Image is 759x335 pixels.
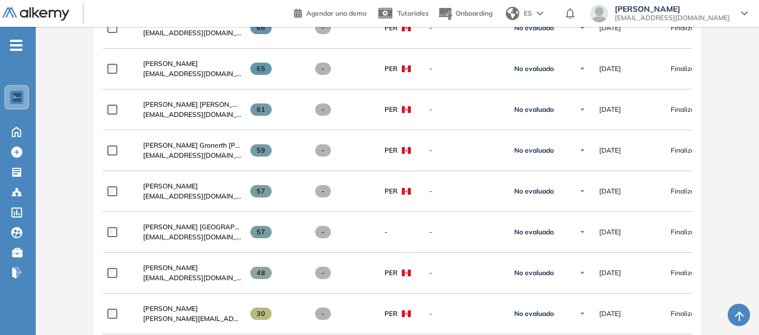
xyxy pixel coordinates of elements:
[599,268,621,278] span: [DATE]
[524,8,532,18] span: ES
[315,63,331,75] span: -
[599,145,621,155] span: [DATE]
[579,25,586,31] img: Ícono de flecha
[514,23,554,32] span: No evaluado
[306,9,367,17] span: Agendar una demo
[615,13,730,22] span: [EMAIL_ADDRESS][DOMAIN_NAME]
[385,105,397,115] span: PER
[12,93,21,102] img: https://assets.alkemy.org/workspaces/1802/d452bae4-97f6-47ab-b3bf-1c40240bc960.jpg
[250,185,272,197] span: 57
[385,268,397,278] span: PER
[599,105,621,115] span: [DATE]
[143,263,241,273] a: [PERSON_NAME]
[514,105,554,114] span: No evaluado
[143,314,241,324] span: [PERSON_NAME][EMAIL_ADDRESS][PERSON_NAME][PERSON_NAME][DOMAIN_NAME]
[402,65,411,72] img: PER
[397,9,429,17] span: Tutoriales
[143,141,283,149] span: [PERSON_NAME] Gronerth [PERSON_NAME]
[315,267,331,279] span: -
[143,59,198,68] span: [PERSON_NAME]
[429,145,501,155] span: -
[2,7,69,21] img: Logo
[385,309,397,319] span: PER
[429,105,501,115] span: -
[315,144,331,157] span: -
[143,182,198,190] span: [PERSON_NAME]
[579,188,586,195] img: Ícono de flecha
[671,64,703,74] span: Finalizado
[514,228,554,237] span: No evaluado
[599,186,621,196] span: [DATE]
[438,2,492,26] button: Onboarding
[294,6,367,19] a: Agendar una demo
[429,268,501,278] span: -
[514,146,554,155] span: No evaluado
[143,59,241,69] a: [PERSON_NAME]
[671,309,703,319] span: Finalizado
[579,270,586,276] img: Ícono de flecha
[143,232,241,242] span: [EMAIL_ADDRESS][DOMAIN_NAME]
[429,23,501,33] span: -
[671,268,703,278] span: Finalizado
[315,226,331,238] span: -
[429,186,501,196] span: -
[671,105,703,115] span: Finalizado
[615,4,730,13] span: [PERSON_NAME]
[250,144,272,157] span: 59
[514,64,554,73] span: No evaluado
[143,150,241,161] span: [EMAIL_ADDRESS][DOMAIN_NAME]
[250,308,272,320] span: 30
[429,64,501,74] span: -
[599,23,621,33] span: [DATE]
[250,103,272,116] span: 61
[579,310,586,317] img: Ícono de flecha
[143,69,241,79] span: [EMAIL_ADDRESS][DOMAIN_NAME]
[143,140,241,150] a: [PERSON_NAME] Gronerth [PERSON_NAME]
[429,227,501,237] span: -
[143,273,241,283] span: [EMAIL_ADDRESS][DOMAIN_NAME]
[143,28,241,38] span: [EMAIL_ADDRESS][DOMAIN_NAME]
[315,185,331,197] span: -
[143,304,241,314] a: [PERSON_NAME]
[671,186,703,196] span: Finalizado
[143,100,241,110] a: [PERSON_NAME] [PERSON_NAME] [PERSON_NAME]
[315,103,331,116] span: -
[385,64,397,74] span: PER
[429,309,501,319] span: -
[402,270,411,276] img: PER
[514,309,554,318] span: No evaluado
[579,106,586,113] img: Ícono de flecha
[385,145,397,155] span: PER
[250,22,272,34] span: 66
[385,227,387,237] span: -
[143,110,241,120] span: [EMAIL_ADDRESS][DOMAIN_NAME]
[315,308,331,320] span: -
[250,226,272,238] span: 57
[402,310,411,317] img: PER
[537,11,543,16] img: arrow
[250,63,272,75] span: 65
[579,65,586,72] img: Ícono de flecha
[671,227,703,237] span: Finalizado
[599,64,621,74] span: [DATE]
[402,106,411,113] img: PER
[402,147,411,154] img: PER
[599,227,621,237] span: [DATE]
[456,9,492,17] span: Onboarding
[143,191,241,201] span: [EMAIL_ADDRESS][DOMAIN_NAME]
[579,229,586,235] img: Ícono de flecha
[671,145,703,155] span: Finalizado
[506,7,519,20] img: world
[143,100,311,108] span: [PERSON_NAME] [PERSON_NAME] [PERSON_NAME]
[579,147,586,154] img: Ícono de flecha
[514,187,554,196] span: No evaluado
[143,223,269,231] span: [PERSON_NAME] [GEOGRAPHIC_DATA]
[315,22,331,34] span: -
[143,263,198,272] span: [PERSON_NAME]
[402,188,411,195] img: PER
[143,181,241,191] a: [PERSON_NAME]
[10,44,22,46] i: -
[671,23,703,33] span: Finalizado
[599,309,621,319] span: [DATE]
[385,186,397,196] span: PER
